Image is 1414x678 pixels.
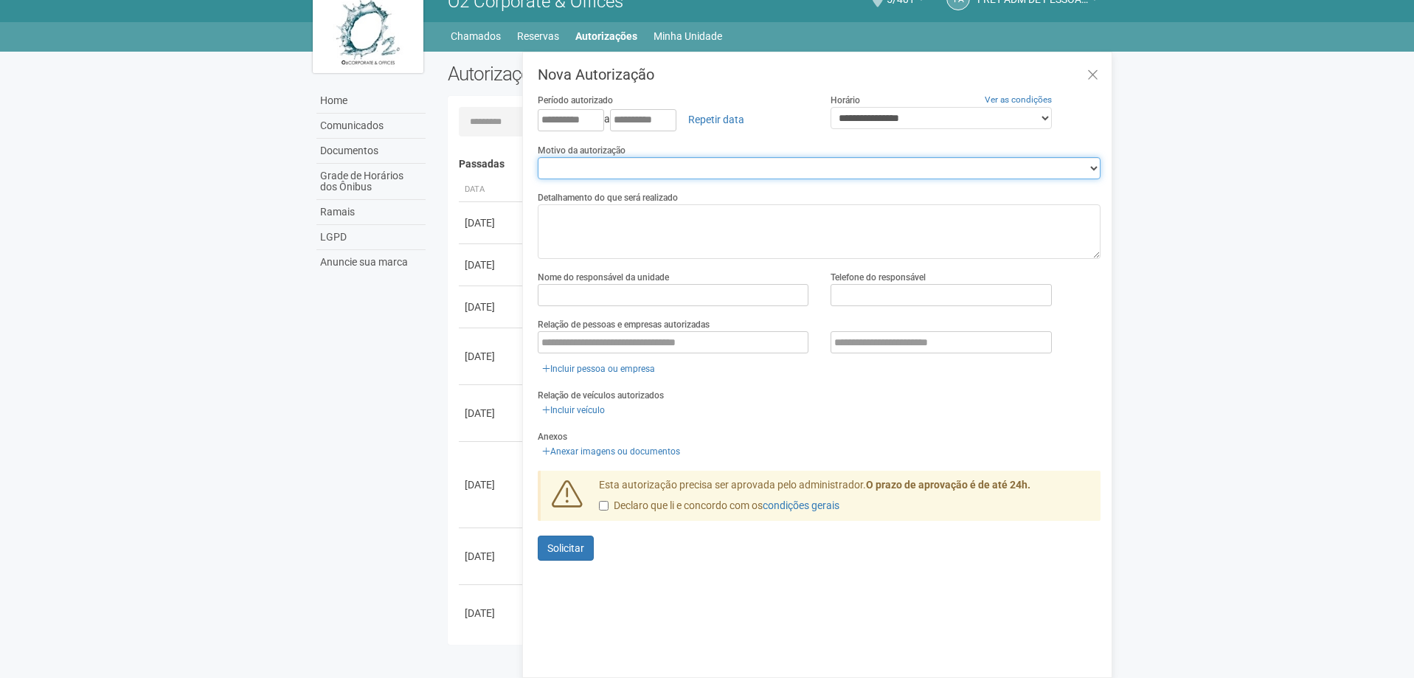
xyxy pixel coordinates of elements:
div: [DATE] [465,300,519,314]
div: [DATE] [465,477,519,492]
label: Relação de pessoas e empresas autorizadas [538,318,710,331]
a: Anexar imagens ou documentos [538,443,685,460]
a: Anuncie sua marca [316,250,426,274]
h4: Passadas [459,159,1091,170]
div: [DATE] [465,606,519,620]
a: condições gerais [763,499,839,511]
button: Solicitar [538,536,594,561]
a: Repetir data [679,107,754,132]
label: Nome do responsável da unidade [538,271,669,284]
a: Grade de Horários dos Ônibus [316,164,426,200]
div: [DATE] [465,257,519,272]
a: Minha Unidade [654,26,722,46]
label: Relação de veículos autorizados [538,389,664,402]
th: Data [459,178,525,202]
div: [DATE] [465,215,519,230]
a: Chamados [451,26,501,46]
input: Declaro que li e concordo com oscondições gerais [599,501,609,511]
a: Comunicados [316,114,426,139]
span: Solicitar [547,542,584,554]
a: LGPD [316,225,426,250]
h2: Autorizações [448,63,763,85]
label: Horário [831,94,860,107]
div: [DATE] [465,406,519,421]
div: [DATE] [465,349,519,364]
a: Documentos [316,139,426,164]
label: Motivo da autorização [538,144,625,157]
a: Ver as condições [985,94,1052,105]
a: Incluir veículo [538,402,609,418]
label: Telefone do responsável [831,271,926,284]
a: Ramais [316,200,426,225]
label: Declaro que li e concordo com os [599,499,839,513]
a: Home [316,89,426,114]
strong: O prazo de aprovação é de até 24h. [866,479,1030,491]
h3: Nova Autorização [538,67,1101,82]
div: Esta autorização precisa ser aprovada pelo administrador. [588,478,1101,521]
div: a [538,107,808,132]
label: Detalhamento do que será realizado [538,191,678,204]
a: Autorizações [575,26,637,46]
a: Incluir pessoa ou empresa [538,361,659,377]
div: [DATE] [465,549,519,564]
label: Anexos [538,430,567,443]
label: Período autorizado [538,94,613,107]
a: Reservas [517,26,559,46]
